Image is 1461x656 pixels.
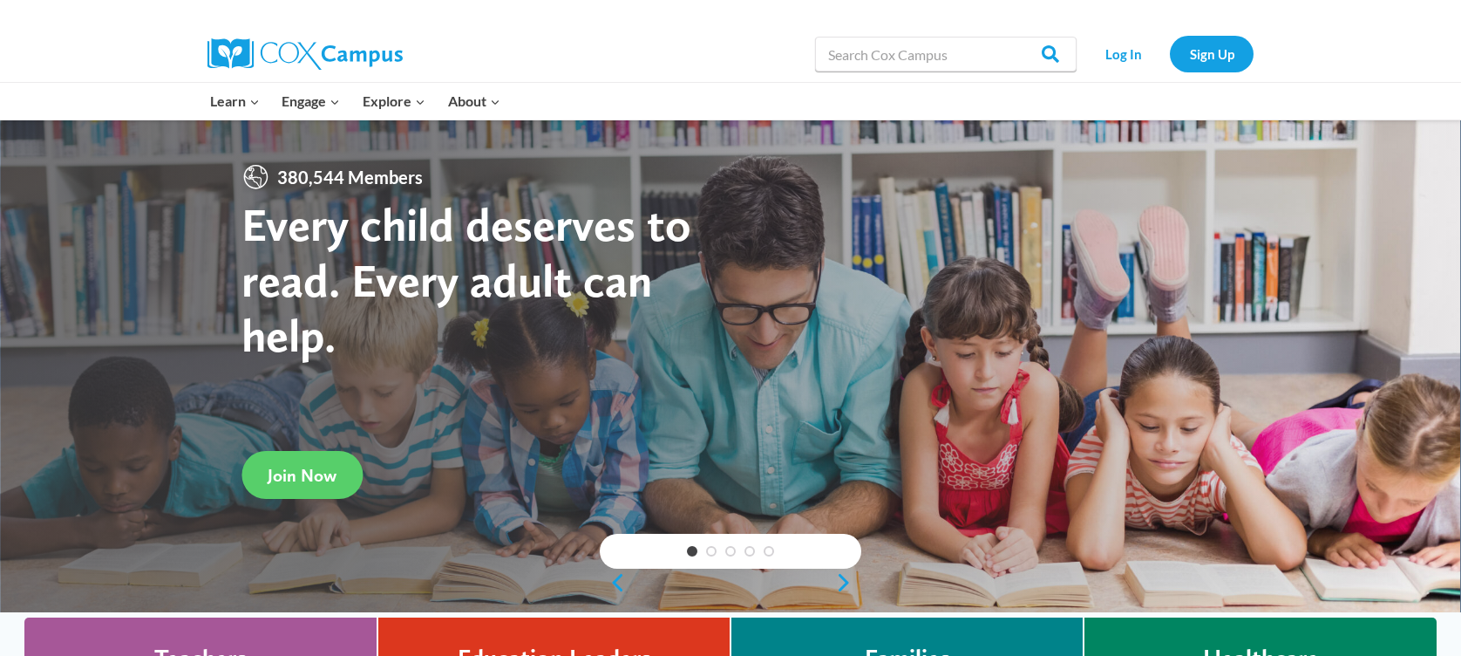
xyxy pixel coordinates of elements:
span: 380,544 Members [270,163,430,191]
a: 4 [744,546,755,557]
input: Search Cox Campus [815,37,1077,72]
a: next [835,572,861,593]
a: 2 [706,546,717,557]
a: previous [600,572,626,593]
a: Sign Up [1170,36,1254,72]
a: Log In [1085,36,1161,72]
span: Engage [282,90,340,113]
a: 3 [725,546,736,557]
a: 5 [764,546,774,557]
span: Join Now [268,465,336,486]
a: Join Now [241,451,363,499]
nav: Primary Navigation [199,83,511,120]
span: Learn [210,90,260,113]
img: Cox Campus [207,38,403,70]
strong: Every child deserves to read. Every adult can help. [241,196,691,363]
span: About [448,90,500,113]
nav: Secondary Navigation [1085,36,1254,72]
a: 1 [687,546,697,557]
span: Explore [363,90,425,113]
div: content slider buttons [600,565,861,600]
